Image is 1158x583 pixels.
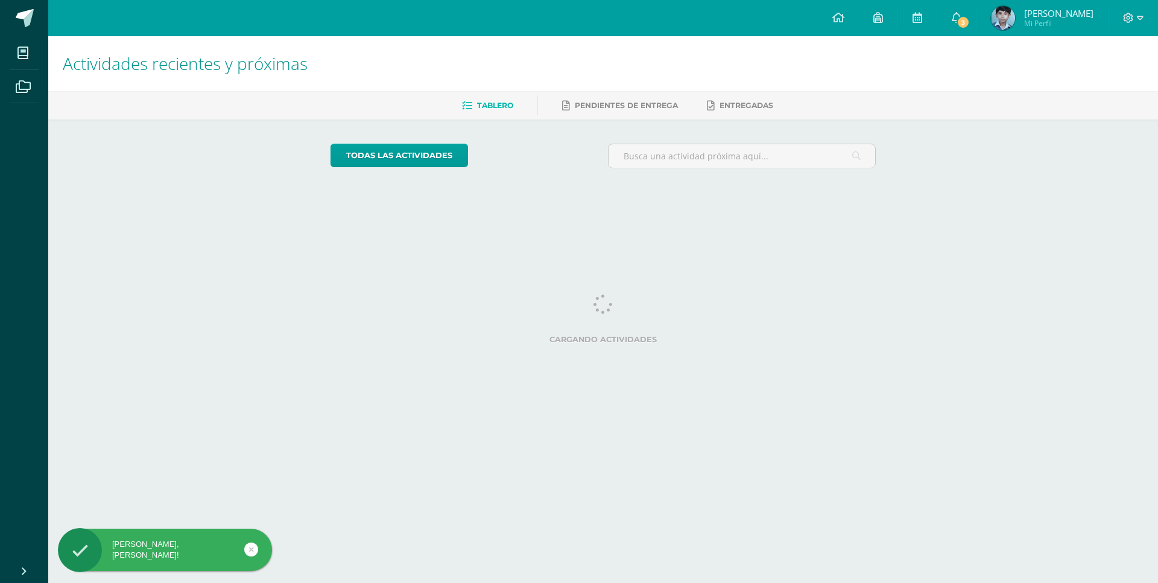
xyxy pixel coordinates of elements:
[331,335,876,344] label: Cargando actividades
[575,101,678,110] span: Pendientes de entrega
[991,6,1015,30] img: 4eee16acf979dd6f8c8e8c5c2d1c528a.png
[58,539,272,561] div: [PERSON_NAME], [PERSON_NAME]!
[957,16,970,29] span: 3
[331,144,468,167] a: todas las Actividades
[1024,18,1093,28] span: Mi Perfil
[462,96,513,115] a: Tablero
[477,101,513,110] span: Tablero
[720,101,773,110] span: Entregadas
[609,144,876,168] input: Busca una actividad próxima aquí...
[1024,7,1093,19] span: [PERSON_NAME]
[63,52,308,75] span: Actividades recientes y próximas
[707,96,773,115] a: Entregadas
[562,96,678,115] a: Pendientes de entrega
